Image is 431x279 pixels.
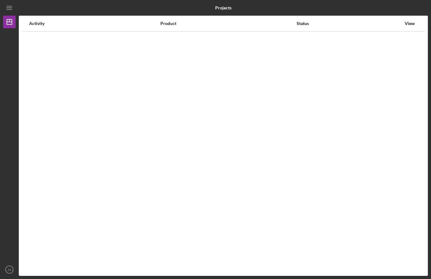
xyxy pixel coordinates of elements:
[402,21,418,26] div: View
[29,21,160,26] div: Activity
[297,21,402,26] div: Status
[160,21,296,26] div: Product
[3,263,16,276] button: JS
[215,5,231,10] b: Projects
[8,268,11,271] text: JS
